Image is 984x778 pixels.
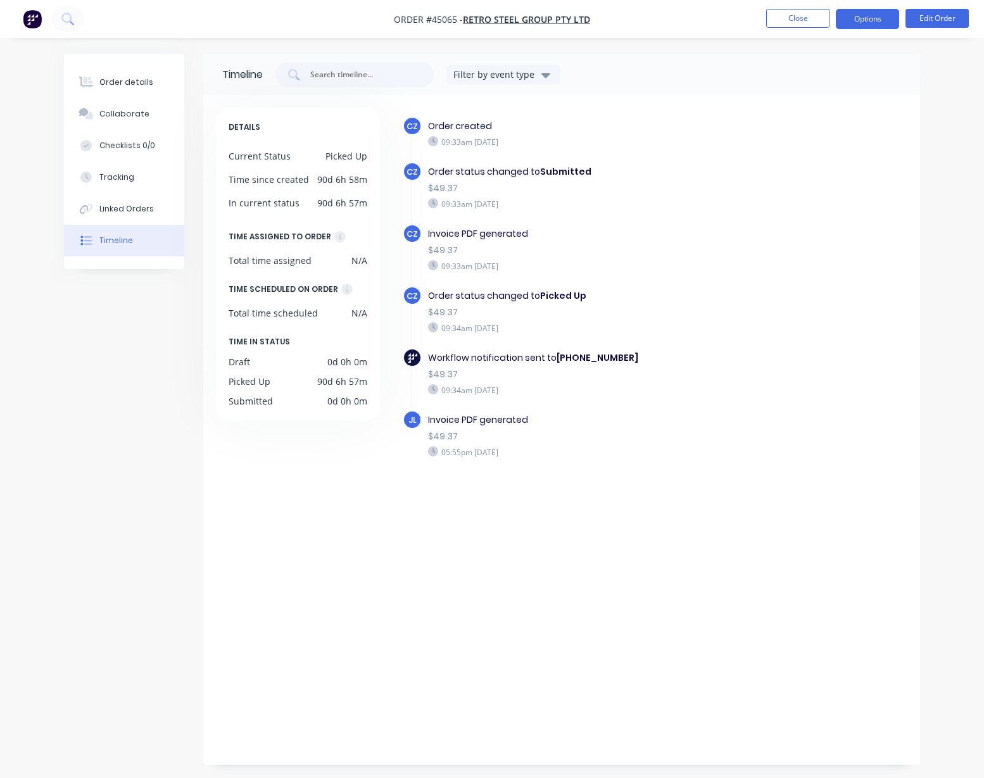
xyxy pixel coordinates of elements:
[428,227,738,241] div: Invoice PDF generated
[64,66,184,98] button: Order details
[428,136,738,147] div: 09:33am [DATE]
[407,290,418,302] span: CZ
[446,65,560,84] button: Filter by event type
[23,9,42,28] img: Factory
[229,149,291,163] div: Current Status
[351,306,367,320] div: N/A
[64,193,184,225] button: Linked Orders
[408,353,417,363] img: factory-icon.a9417b93e298b3eb004f..png
[325,149,367,163] div: Picked Up
[905,9,969,28] button: Edit Order
[99,235,133,246] div: Timeline
[99,108,149,120] div: Collaborate
[836,9,899,29] button: Options
[407,166,418,178] span: CZ
[327,355,367,368] div: 0d 0h 0m
[408,414,417,426] span: JL
[428,260,738,272] div: 09:33am [DATE]
[428,430,738,443] div: $49.37
[394,13,463,25] span: Order #45065 -
[428,306,738,319] div: $49.37
[428,384,738,396] div: 09:34am [DATE]
[766,9,829,28] button: Close
[428,120,738,133] div: Order created
[309,68,414,81] input: Search timeline...
[428,446,738,458] div: 05:55pm [DATE]
[463,13,590,25] a: RETRO STEEL GROUP PTY LTD
[229,394,273,408] div: Submitted
[229,254,312,267] div: Total time assigned
[229,230,331,244] div: TIME ASSIGNED TO ORDER
[428,322,738,334] div: 09:34am [DATE]
[428,289,738,303] div: Order status changed to
[428,244,738,257] div: $49.37
[428,368,738,381] div: $49.37
[64,130,184,161] button: Checklists 0/0
[453,68,538,81] div: Filter by event type
[229,335,290,349] span: TIME IN STATUS
[407,228,418,240] span: CZ
[428,351,738,365] div: Workflow notification sent to
[229,173,309,186] div: Time since created
[317,173,367,186] div: 90d 6h 58m
[99,172,134,183] div: Tracking
[351,254,367,267] div: N/A
[64,161,184,193] button: Tracking
[229,306,318,320] div: Total time scheduled
[317,196,367,210] div: 90d 6h 57m
[327,394,367,408] div: 0d 0h 0m
[229,355,250,368] div: Draft
[229,375,270,388] div: Picked Up
[64,225,184,256] button: Timeline
[99,203,154,215] div: Linked Orders
[99,77,153,88] div: Order details
[229,282,338,296] div: TIME SCHEDULED ON ORDER
[229,120,260,134] span: DETAILS
[229,196,300,210] div: In current status
[64,98,184,130] button: Collaborate
[407,120,418,132] span: CZ
[540,289,586,302] b: Picked Up
[428,413,738,427] div: Invoice PDF generated
[428,198,738,210] div: 09:33am [DATE]
[99,140,155,151] div: Checklists 0/0
[557,351,638,364] b: [PHONE_NUMBER]
[428,165,738,179] div: Order status changed to
[222,67,263,82] div: Timeline
[317,375,367,388] div: 90d 6h 57m
[540,165,591,178] b: Submitted
[428,182,738,195] div: $49.37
